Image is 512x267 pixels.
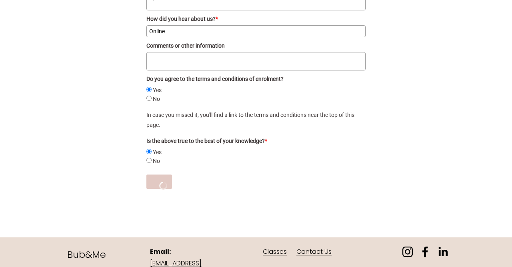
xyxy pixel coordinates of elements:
label: Yes [153,149,162,155]
a: LinkedIn [437,246,448,257]
label: No [153,96,160,102]
legend: Is the above true to the best of your knowledge? [146,137,267,145]
label: How did you hear about us? [146,14,366,23]
legend: Do you agree to the terms and conditions of enrolment? [146,74,284,83]
label: Comments or other information [146,41,366,50]
a: Contact Us [296,246,332,258]
p: In case you missed it, you'll find a link to the terms and conditions near the top of this page. [146,110,366,130]
label: No [153,158,160,164]
a: instagram-unauth [402,246,413,257]
strong: Email: [150,247,171,256]
button: Submit [146,175,172,189]
p: Bub&Me [37,246,136,263]
a: facebook-unauth [420,246,431,257]
label: Yes [153,87,162,93]
a: Classes [263,246,287,258]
